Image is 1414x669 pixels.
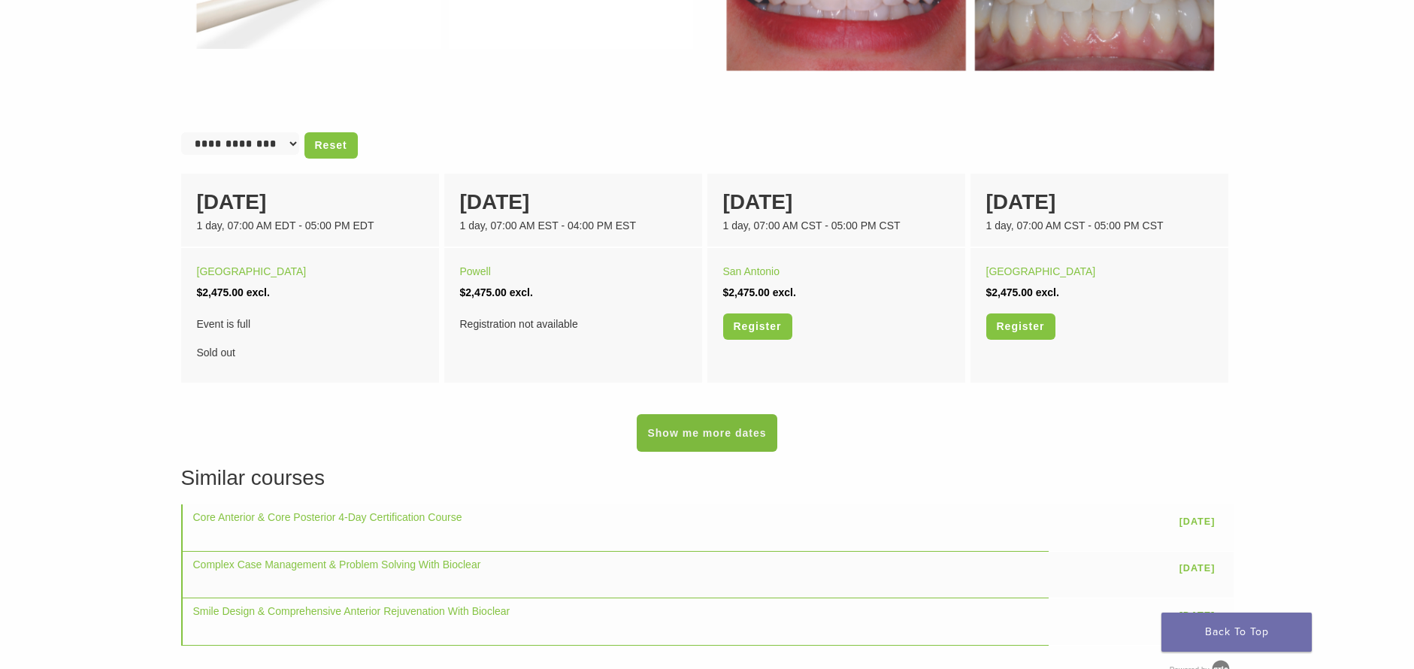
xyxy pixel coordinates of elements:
[773,286,796,298] span: excl.
[460,313,686,334] div: Registration not available
[986,186,1213,218] div: [DATE]
[986,265,1096,277] a: [GEOGRAPHIC_DATA]
[637,414,777,452] a: Show me more dates
[460,218,686,234] div: 1 day, 07:00 AM EST - 04:00 PM EST
[1172,604,1223,627] a: [DATE]
[510,286,533,298] span: excl.
[197,218,423,234] div: 1 day, 07:00 AM EDT - 05:00 PM EDT
[1036,286,1059,298] span: excl.
[197,313,423,363] div: Sold out
[986,218,1213,234] div: 1 day, 07:00 AM CST - 05:00 PM CST
[723,186,949,218] div: [DATE]
[193,559,481,571] a: Complex Case Management & Problem Solving With Bioclear
[1172,557,1223,580] a: [DATE]
[1161,613,1312,652] a: Back To Top
[193,605,510,617] a: Smile Design & Comprehensive Anterior Rejuvenation With Bioclear
[181,462,1234,494] h3: Similar courses
[197,313,423,334] span: Event is full
[460,265,491,277] a: Powell
[986,313,1055,340] a: Register
[304,132,358,159] a: Reset
[197,265,307,277] a: [GEOGRAPHIC_DATA]
[723,286,770,298] span: $2,475.00
[1172,510,1223,533] a: [DATE]
[986,286,1033,298] span: $2,475.00
[460,186,686,218] div: [DATE]
[460,286,507,298] span: $2,475.00
[723,218,949,234] div: 1 day, 07:00 AM CST - 05:00 PM CST
[723,265,780,277] a: San Antonio
[723,313,792,340] a: Register
[247,286,270,298] span: excl.
[193,511,462,523] a: Core Anterior & Core Posterior 4-Day Certification Course
[197,286,244,298] span: $2,475.00
[197,186,423,218] div: [DATE]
